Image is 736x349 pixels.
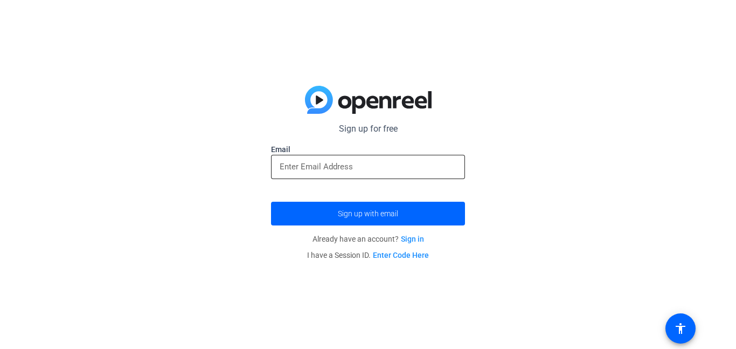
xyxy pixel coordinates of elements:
[674,322,687,335] mat-icon: accessibility
[271,144,465,155] label: Email
[271,122,465,135] p: Sign up for free
[401,235,424,243] a: Sign in
[305,86,432,114] img: blue-gradient.svg
[271,202,465,225] button: Sign up with email
[373,251,429,259] a: Enter Code Here
[313,235,424,243] span: Already have an account?
[307,251,429,259] span: I have a Session ID.
[280,160,456,173] input: Enter Email Address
